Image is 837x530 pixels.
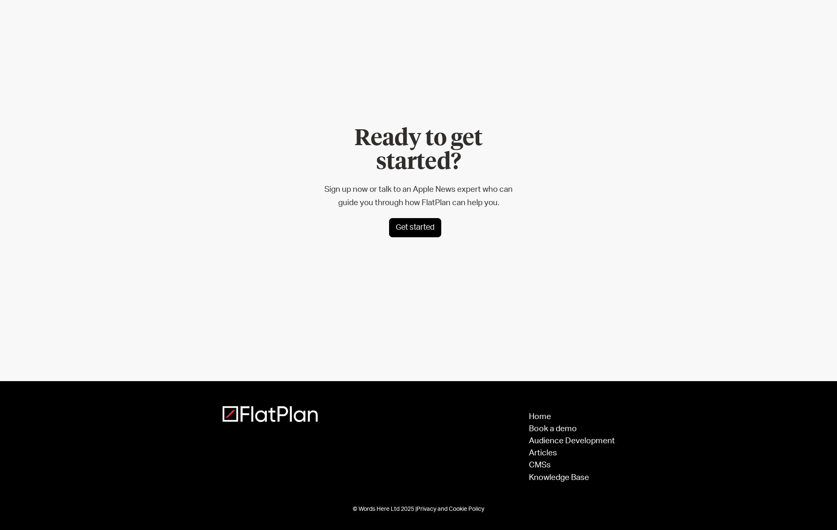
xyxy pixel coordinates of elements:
p: Sign up now or talk to an Apple News expert who can guide you through how FlatPlan can help you. [321,183,517,210]
a: Book a demo [529,425,615,433]
a: Home [529,413,615,421]
a: Audience Development [529,437,615,445]
a: CMSs [529,461,615,469]
div: © Words Here Ltd 2025 | [223,505,615,513]
a: Privacy and Cookie Policy [417,506,484,512]
a: Get started [389,218,441,237]
h1: Ready to get started? [323,127,515,175]
a: Knowledge Base [529,474,615,482]
a: Articles [529,449,615,457]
